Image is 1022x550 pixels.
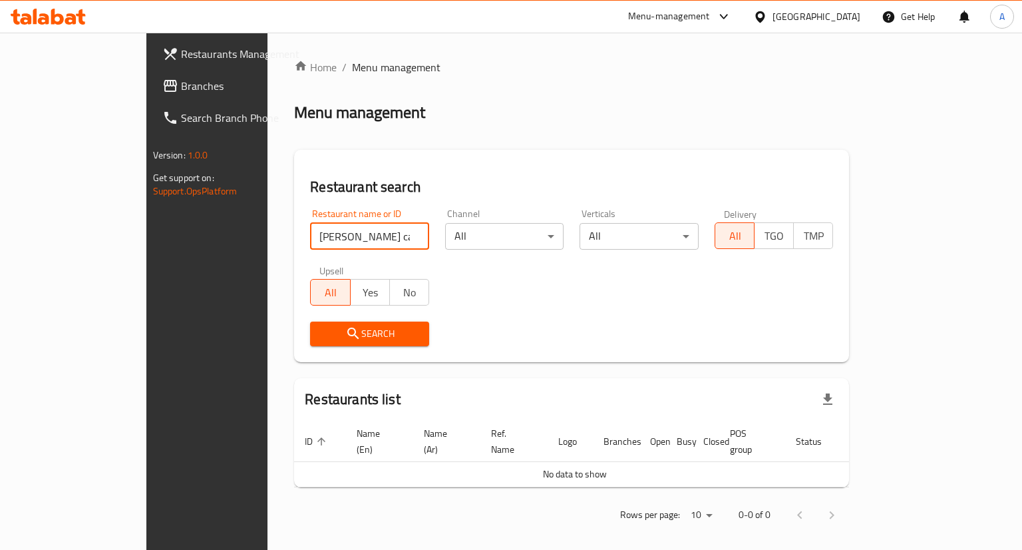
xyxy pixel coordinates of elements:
span: Name (En) [357,425,397,457]
table: enhanced table [294,421,901,487]
button: No [389,279,429,306]
h2: Restaurant search [310,177,833,197]
button: TGO [754,222,794,249]
div: All [580,223,699,250]
button: Yes [350,279,390,306]
th: Busy [666,421,693,462]
span: Restaurants Management [181,46,307,62]
span: Search [321,326,419,342]
span: Yes [356,283,385,302]
span: Branches [181,78,307,94]
a: Support.OpsPlatform [153,182,238,200]
th: Logo [548,421,593,462]
a: Restaurants Management [152,38,317,70]
span: POS group [730,425,769,457]
p: 0-0 of 0 [739,507,770,523]
span: Search Branch Phone [181,110,307,126]
span: Menu management [352,59,440,75]
span: Status [796,433,839,449]
button: All [715,222,755,249]
span: All [721,226,749,246]
label: Delivery [724,209,757,218]
span: TGO [760,226,788,246]
span: A [999,9,1005,24]
a: Search Branch Phone [152,102,317,134]
span: No data to show [543,465,607,483]
div: All [445,223,564,250]
span: TMP [799,226,828,246]
input: Search for restaurant name or ID.. [310,223,429,250]
p: Rows per page: [620,507,680,523]
div: Export file [812,384,844,415]
a: Branches [152,70,317,102]
li: / [342,59,347,75]
span: All [316,283,345,302]
h2: Restaurants list [305,390,400,410]
label: Upsell [319,266,344,275]
div: Menu-management [628,9,710,25]
th: Closed [693,421,719,462]
div: Rows per page: [685,505,717,525]
span: Name (Ar) [424,425,464,457]
span: 1.0.0 [188,146,208,164]
h2: Menu management [294,102,425,123]
span: Get support on: [153,169,214,186]
nav: breadcrumb [294,59,849,75]
button: Search [310,322,429,346]
div: [GEOGRAPHIC_DATA] [772,9,860,24]
span: No [395,283,424,302]
span: Version: [153,146,186,164]
span: ID [305,433,330,449]
th: Open [639,421,666,462]
button: TMP [793,222,833,249]
button: All [310,279,350,306]
th: Branches [593,421,639,462]
span: Ref. Name [491,425,532,457]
